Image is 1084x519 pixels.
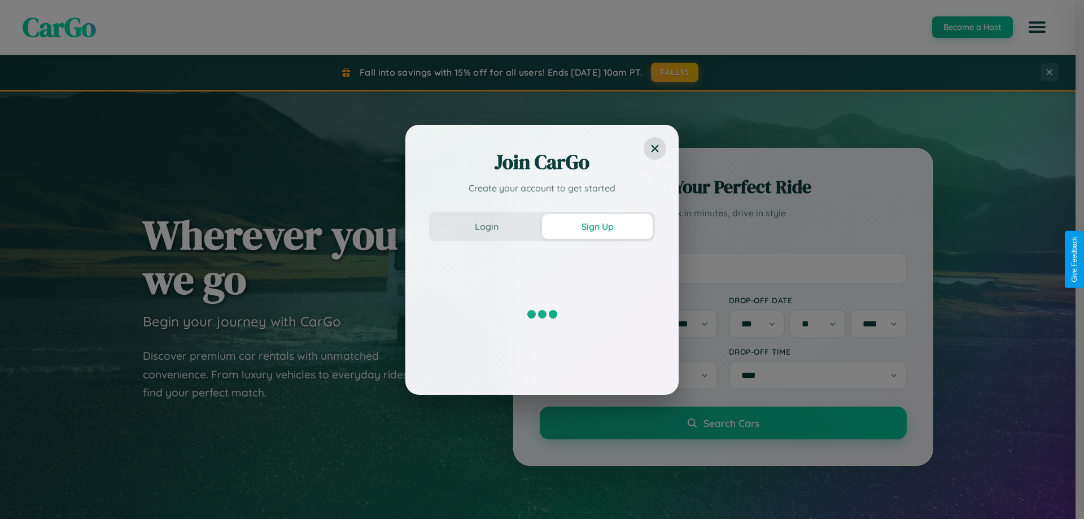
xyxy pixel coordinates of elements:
button: Login [431,214,542,239]
button: Sign Up [542,214,653,239]
iframe: Intercom live chat [11,481,38,508]
p: Create your account to get started [429,181,655,195]
div: Give Feedback [1070,237,1078,282]
h2: Join CarGo [429,149,655,176]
